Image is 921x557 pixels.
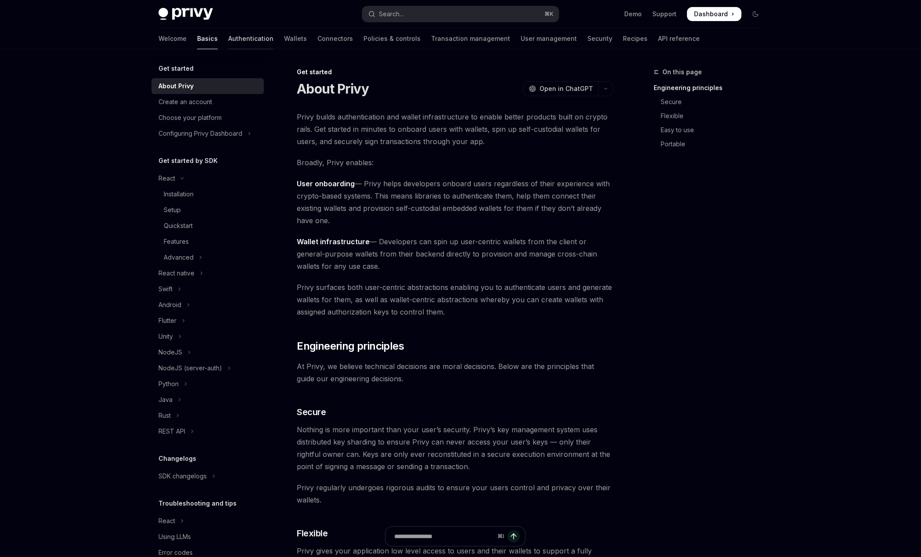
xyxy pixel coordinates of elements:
div: Rust [158,410,171,421]
h5: Get started [158,63,194,74]
a: Secure [654,95,770,109]
button: Toggle Java section [151,392,264,408]
div: NodeJS [158,347,182,358]
button: Toggle Advanced section [151,250,264,265]
button: Toggle Flutter section [151,313,264,329]
a: Choose your platform [151,110,264,126]
a: Features [151,234,264,250]
button: Open in ChatGPT [523,81,598,96]
span: Engineering principles [297,339,404,353]
div: React [158,173,175,184]
a: Basics [197,28,218,49]
button: Toggle Python section [151,376,264,392]
a: Welcome [158,28,187,49]
div: Configuring Privy Dashboard [158,128,242,139]
strong: User onboarding [297,179,355,188]
h5: Troubleshooting and tips [158,498,237,509]
span: Privy regularly undergoes rigorous audits to ensure your users control and privacy over their wal... [297,481,613,506]
span: — Privy helps developers onboard users regardless of their experience with crypto-based systems. ... [297,177,613,227]
a: Demo [624,10,642,18]
button: Toggle Android section [151,297,264,313]
div: Get started [297,68,613,76]
span: At Privy, we believe technical decisions are moral decisions. Below are the principles that guide... [297,360,613,385]
div: Java [158,394,173,405]
div: Setup [164,205,181,215]
div: Advanced [164,252,194,263]
div: Python [158,379,179,389]
span: Broadly, Privy enables: [297,156,613,169]
input: Ask a question... [394,527,494,546]
span: Secure [297,406,326,418]
a: Recipes [623,28,648,49]
div: REST API [158,426,185,437]
a: About Privy [151,78,264,94]
button: Toggle NodeJS section [151,344,264,360]
a: Support [652,10,676,18]
span: Privy builds authentication and wallet infrastructure to enable better products built on crypto r... [297,111,613,148]
div: Search... [379,9,403,19]
span: ⌘ K [544,11,554,18]
div: SDK changelogs [158,471,207,481]
button: Send message [507,530,520,543]
a: Using LLMs [151,529,264,545]
div: Choose your platform [158,112,222,123]
h5: Get started by SDK [158,156,218,166]
a: Flexible [654,109,770,123]
div: React native [158,268,194,278]
strong: Wallet infrastructure [297,237,370,246]
a: Transaction management [431,28,510,49]
a: Portable [654,137,770,151]
button: Toggle React section [151,513,264,529]
div: About Privy [158,81,194,91]
a: Create an account [151,94,264,110]
div: Using LLMs [158,532,191,542]
div: React [158,516,175,526]
a: User management [521,28,577,49]
a: Easy to use [654,123,770,137]
button: Toggle REST API section [151,423,264,439]
a: Wallets [284,28,307,49]
span: Dashboard [694,10,728,18]
a: API reference [658,28,700,49]
a: Connectors [317,28,353,49]
div: Features [164,236,189,247]
a: Dashboard [687,7,741,21]
h5: Changelogs [158,453,196,464]
button: Toggle Swift section [151,281,264,297]
span: On this page [662,67,702,77]
div: Quickstart [164,221,193,231]
h1: About Privy [297,81,369,97]
span: Open in ChatGPT [540,84,593,93]
a: Security [587,28,612,49]
button: Toggle Unity section [151,329,264,344]
a: Policies & controls [363,28,421,49]
button: Open search [362,6,559,22]
a: Setup [151,202,264,218]
a: Installation [151,186,264,202]
button: Toggle NodeJS (server-auth) section [151,360,264,376]
div: Flutter [158,315,176,326]
span: Privy surfaces both user-centric abstractions enabling you to authenticate users and generate wal... [297,281,613,318]
a: Quickstart [151,218,264,234]
span: Nothing is more important than your user’s security. Privy’s key management system uses distribut... [297,423,613,473]
a: Authentication [228,28,273,49]
img: dark logo [158,8,213,20]
div: Create an account [158,97,212,107]
div: Unity [158,331,173,342]
button: Toggle Configuring Privy Dashboard section [151,126,264,141]
button: Toggle React native section [151,265,264,281]
div: Android [158,300,181,310]
div: NodeJS (server-auth) [158,363,222,373]
div: Installation [164,189,194,199]
div: Swift [158,284,173,294]
a: Engineering principles [654,81,770,95]
button: Toggle dark mode [748,7,763,21]
button: Toggle React section [151,170,264,186]
span: — Developers can spin up user-centric wallets from the client or general-purpose wallets from the... [297,235,613,272]
button: Toggle SDK changelogs section [151,468,264,484]
button: Toggle Rust section [151,408,264,423]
